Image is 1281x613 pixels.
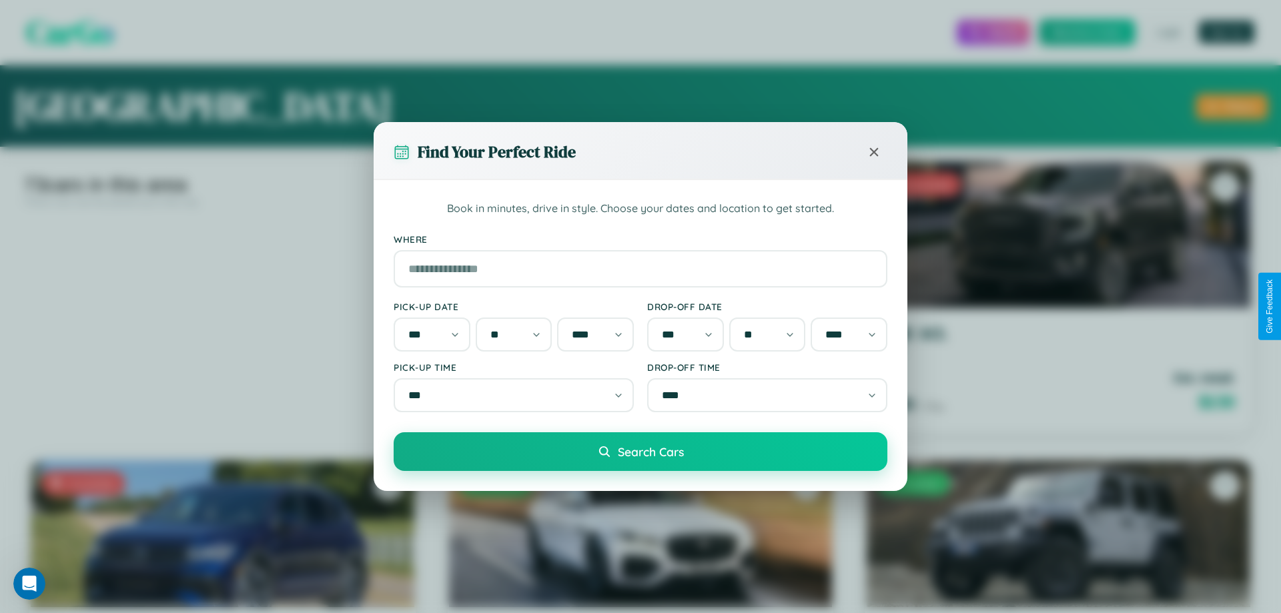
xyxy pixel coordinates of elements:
[394,233,887,245] label: Where
[418,141,576,163] h3: Find Your Perfect Ride
[394,301,634,312] label: Pick-up Date
[394,432,887,471] button: Search Cars
[647,301,887,312] label: Drop-off Date
[394,200,887,217] p: Book in minutes, drive in style. Choose your dates and location to get started.
[647,362,887,373] label: Drop-off Time
[394,362,634,373] label: Pick-up Time
[618,444,684,459] span: Search Cars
